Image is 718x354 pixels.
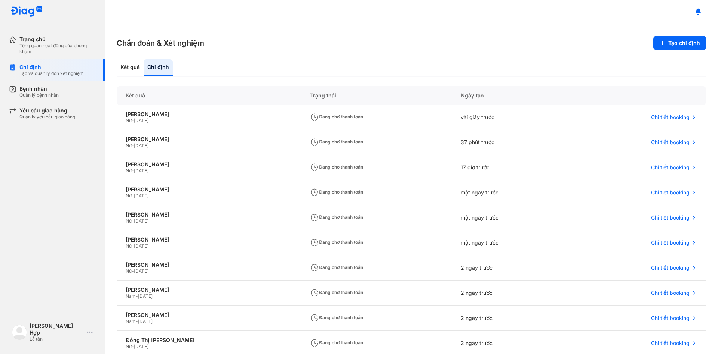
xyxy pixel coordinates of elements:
button: Tạo chỉ định [653,36,706,50]
span: - [132,344,134,349]
div: Yêu cầu giao hàng [19,107,75,114]
div: [PERSON_NAME] [126,111,292,118]
span: [DATE] [138,318,153,324]
span: Nữ [126,268,132,274]
span: Đang chờ thanh toán [310,264,363,270]
span: Đang chờ thanh toán [310,340,363,345]
div: một ngày trước [452,205,570,230]
div: [PERSON_NAME] [126,261,292,268]
img: logo [10,6,43,18]
span: Nữ [126,118,132,123]
div: Lễ tân [30,336,84,342]
div: Quản lý yêu cầu giao hàng [19,114,75,120]
div: Bệnh nhân [19,85,59,92]
span: [DATE] [134,243,148,249]
span: Chi tiết booking [651,164,690,171]
div: Ngày tạo [452,86,570,105]
span: [DATE] [134,268,148,274]
img: logo [12,325,27,340]
span: - [136,293,138,299]
span: Chi tiết booking [651,315,690,321]
span: Nữ [126,344,132,349]
span: [DATE] [138,293,153,299]
span: Đang chờ thanh toán [310,189,363,195]
span: - [132,168,134,173]
span: [DATE] [134,118,148,123]
span: Đang chờ thanh toán [310,139,363,145]
span: Nam [126,293,136,299]
span: [DATE] [134,193,148,199]
div: Tổng quan hoạt động của phòng khám [19,43,96,55]
span: Đang chờ thanh toán [310,239,363,245]
span: - [132,193,134,199]
div: Trang chủ [19,36,96,43]
div: [PERSON_NAME] [126,186,292,193]
div: [PERSON_NAME] [126,136,292,143]
span: Nữ [126,218,132,224]
span: Đang chờ thanh toán [310,164,363,170]
h3: Chẩn đoán & Xét nghiệm [117,38,204,48]
span: [DATE] [134,344,148,349]
span: Nam [126,318,136,324]
span: Đang chờ thanh toán [310,114,363,119]
div: [PERSON_NAME] [126,287,292,293]
div: 2 ngày trước [452,306,570,331]
span: Nữ [126,168,132,173]
span: Chi tiết booking [651,290,690,296]
div: [PERSON_NAME] Hợp [30,323,84,336]
div: Chỉ định [144,59,173,76]
div: 2 ngày trước [452,255,570,281]
div: [PERSON_NAME] [126,312,292,318]
div: Trạng thái [301,86,452,105]
span: - [132,143,134,148]
span: - [132,118,134,123]
div: một ngày trước [452,180,570,205]
span: - [136,318,138,324]
span: [DATE] [134,218,148,224]
span: Nữ [126,193,132,199]
span: Đang chờ thanh toán [310,315,363,320]
div: 37 phút trước [452,130,570,155]
span: Chi tiết booking [651,340,690,347]
div: vài giây trước [452,105,570,130]
span: Chi tiết booking [651,264,690,271]
div: Tạo và quản lý đơn xét nghiệm [19,70,84,76]
div: một ngày trước [452,230,570,255]
div: Đồng Thị [PERSON_NAME] [126,337,292,344]
span: - [132,268,134,274]
span: - [132,218,134,224]
span: - [132,243,134,249]
span: Chi tiết booking [651,239,690,246]
div: Chỉ định [19,64,84,70]
span: Chi tiết booking [651,214,690,221]
div: 2 ngày trước [452,281,570,306]
div: Kết quả [117,86,301,105]
div: 17 giờ trước [452,155,570,180]
div: [PERSON_NAME] [126,161,292,168]
span: [DATE] [134,143,148,148]
span: Nữ [126,243,132,249]
div: Kết quả [117,59,144,76]
span: Chi tiết booking [651,114,690,121]
span: Chi tiết booking [651,189,690,196]
div: [PERSON_NAME] [126,236,292,243]
span: Đang chờ thanh toán [310,214,363,220]
span: Chi tiết booking [651,139,690,146]
span: Đang chờ thanh toán [310,290,363,295]
span: Nữ [126,143,132,148]
div: [PERSON_NAME] [126,211,292,218]
span: [DATE] [134,168,148,173]
div: Quản lý bệnh nhân [19,92,59,98]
